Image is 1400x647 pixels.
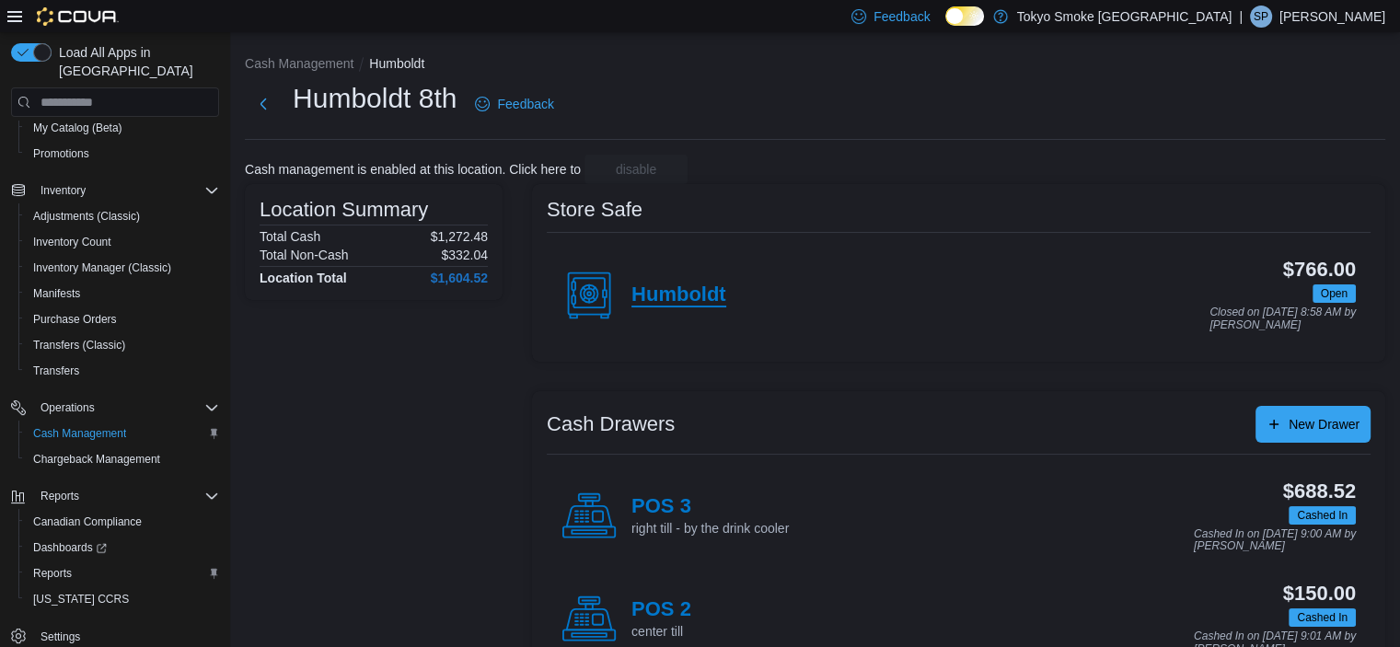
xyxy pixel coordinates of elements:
[26,308,219,330] span: Purchase Orders
[33,485,87,507] button: Reports
[245,86,282,122] button: Next
[18,421,226,446] button: Cash Management
[33,260,171,275] span: Inventory Manager (Classic)
[26,422,133,445] a: Cash Management
[1194,528,1356,553] p: Cashed In on [DATE] 9:00 AM by [PERSON_NAME]
[1283,480,1356,503] h3: $688.52
[18,586,226,612] button: [US_STATE] CCRS
[18,141,226,167] button: Promotions
[40,183,86,198] span: Inventory
[26,257,219,279] span: Inventory Manager (Classic)
[1254,6,1268,28] span: SP
[584,155,688,184] button: disable
[33,397,102,419] button: Operations
[1289,506,1356,525] span: Cashed In
[18,115,226,141] button: My Catalog (Beta)
[18,306,226,332] button: Purchase Orders
[33,566,72,581] span: Reports
[245,54,1385,76] nav: An example of EuiBreadcrumbs
[33,540,107,555] span: Dashboards
[1297,507,1348,524] span: Cashed In
[631,622,691,641] p: center till
[441,248,488,262] p: $332.04
[245,162,581,177] p: Cash management is enabled at this location. Click here to
[1313,284,1356,303] span: Open
[26,283,87,305] a: Manifests
[26,537,114,559] a: Dashboards
[33,235,111,249] span: Inventory Count
[18,281,226,306] button: Manifests
[40,489,79,503] span: Reports
[1321,285,1348,302] span: Open
[4,395,226,421] button: Operations
[33,209,140,224] span: Adjustments (Classic)
[26,562,79,584] a: Reports
[631,283,726,307] h4: Humboldt
[1283,583,1356,605] h3: $150.00
[18,203,226,229] button: Adjustments (Classic)
[945,6,984,26] input: Dark Mode
[26,588,219,610] span: Washington CCRS
[26,360,87,382] a: Transfers
[18,535,226,560] a: Dashboards
[26,448,219,470] span: Chargeback Management
[33,592,129,607] span: [US_STATE] CCRS
[1289,608,1356,627] span: Cashed In
[26,117,219,139] span: My Catalog (Beta)
[631,598,691,622] h4: POS 2
[26,117,130,139] a: My Catalog (Beta)
[26,283,219,305] span: Manifests
[26,562,219,584] span: Reports
[26,511,219,533] span: Canadian Compliance
[1279,6,1385,28] p: [PERSON_NAME]
[26,231,119,253] a: Inventory Count
[33,146,89,161] span: Promotions
[431,229,488,244] p: $1,272.48
[631,495,789,519] h4: POS 3
[33,338,125,352] span: Transfers (Classic)
[26,588,136,610] a: [US_STATE] CCRS
[18,446,226,472] button: Chargeback Management
[26,143,97,165] a: Promotions
[26,308,124,330] a: Purchase Orders
[547,199,642,221] h3: Store Safe
[26,257,179,279] a: Inventory Manager (Classic)
[497,95,553,113] span: Feedback
[33,179,219,202] span: Inventory
[874,7,930,26] span: Feedback
[18,255,226,281] button: Inventory Manager (Classic)
[1255,406,1371,443] button: New Drawer
[18,332,226,358] button: Transfers (Classic)
[18,358,226,384] button: Transfers
[33,286,80,301] span: Manifests
[18,509,226,535] button: Canadian Compliance
[26,448,168,470] a: Chargeback Management
[37,7,119,26] img: Cova
[260,271,347,285] h4: Location Total
[4,178,226,203] button: Inventory
[26,334,133,356] a: Transfers (Classic)
[547,413,675,435] h3: Cash Drawers
[293,80,457,117] h1: Humboldt 8th
[18,560,226,586] button: Reports
[40,400,95,415] span: Operations
[245,56,353,71] button: Cash Management
[33,452,160,467] span: Chargeback Management
[260,248,349,262] h6: Total Non-Cash
[26,205,219,227] span: Adjustments (Classic)
[431,271,488,285] h4: $1,604.52
[1017,6,1232,28] p: Tokyo Smoke [GEOGRAPHIC_DATA]
[616,160,656,179] span: disable
[1250,6,1272,28] div: Sara Pascal
[26,511,149,533] a: Canadian Compliance
[33,514,142,529] span: Canadian Compliance
[33,312,117,327] span: Purchase Orders
[26,143,219,165] span: Promotions
[1239,6,1243,28] p: |
[1297,609,1348,626] span: Cashed In
[26,231,219,253] span: Inventory Count
[33,397,219,419] span: Operations
[40,630,80,644] span: Settings
[369,56,424,71] button: Humboldt
[4,483,226,509] button: Reports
